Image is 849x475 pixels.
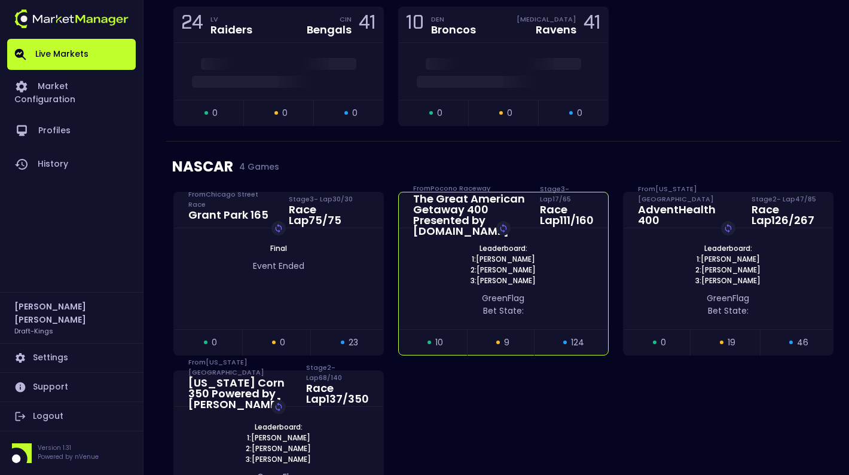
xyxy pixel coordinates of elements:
div: Stage 2 - Lap 68 / 140 [306,373,369,382]
div: Broncos [431,24,476,35]
span: Final [267,243,291,253]
a: Support [7,373,136,402]
div: 10 [406,14,424,36]
div: Stage 3 - Lap 30 / 30 [289,194,369,204]
span: Leaderboard: [251,422,306,433]
div: From Pocono Raceway [413,183,526,193]
div: Race Lap 126 / 267 [752,204,819,226]
p: Version 1.31 [38,443,99,452]
h3: Draft-Kings [14,326,53,335]
div: Race Lap 75 / 75 [289,204,369,226]
div: Bengals [307,24,352,35]
div: Stage 3 - Lap 17 / 65 [540,194,594,204]
a: Live Markets [7,39,136,70]
img: logo [14,10,129,28]
span: 0 [280,336,285,349]
span: 2: [PERSON_NAME] [242,443,314,454]
span: 3: [PERSON_NAME] [467,275,539,286]
div: Race Lap 137 / 350 [306,383,369,404]
span: 46 [797,336,808,349]
span: Leaderboard: [701,243,756,254]
span: 0 [661,336,666,349]
span: 0 [352,107,358,119]
div: Stage 2 - Lap 47 / 85 [752,194,819,204]
div: [MEDICAL_DATA] [517,14,576,24]
h2: [PERSON_NAME] [PERSON_NAME] [14,300,129,326]
span: Bet State: [708,305,749,317]
span: 2: [PERSON_NAME] [467,265,539,275]
span: 9 [504,336,509,349]
span: green Flag [707,292,749,304]
div: The Great American Getaway 400 Presented by [DOMAIN_NAME] [413,194,526,237]
span: 0 [212,336,217,349]
img: replayImg [499,223,508,233]
div: From [US_STATE][GEOGRAPHIC_DATA] [188,367,292,377]
div: [US_STATE] Corn 350 Powered by [PERSON_NAME] [188,378,292,410]
div: NASCAR [172,142,835,192]
span: Event Ended [253,260,304,272]
a: Profiles [7,114,136,148]
span: 0 [437,107,442,119]
span: 3: [PERSON_NAME] [692,275,764,286]
span: 2: [PERSON_NAME] [692,265,764,275]
span: 19 [728,336,735,349]
span: Leaderboard: [476,243,531,254]
div: 24 [181,14,203,36]
img: replayImg [274,402,283,412]
div: Raiders [210,24,252,35]
span: 0 [507,107,512,119]
div: Grant Park 165 [188,210,274,220]
div: Ravens [536,24,576,35]
div: 41 [359,14,376,36]
span: green Flag [482,292,524,304]
p: Powered by nVenue [38,452,99,461]
span: 0 [282,107,288,119]
div: From [US_STATE][GEOGRAPHIC_DATA] [638,194,737,204]
div: DEN [431,14,476,24]
div: Race Lap 111 / 160 [540,204,594,226]
a: Settings [7,344,136,372]
div: CIN [340,14,352,24]
span: Bet State: [483,305,524,317]
div: From Chicago Street Race [188,200,274,209]
span: 0 [577,107,582,119]
span: 3: [PERSON_NAME] [242,454,314,465]
div: AdventHealth 400 [638,204,737,226]
span: 1: [PERSON_NAME] [243,433,314,443]
span: 1: [PERSON_NAME] [468,254,539,265]
a: Market Configuration [7,70,136,114]
span: 1: [PERSON_NAME] [693,254,764,265]
span: 10 [435,336,443,349]
a: Logout [7,402,136,431]
img: replayImg [723,223,733,233]
span: 0 [212,107,218,119]
span: 4 Games [233,162,279,171]
span: 23 [349,336,358,349]
a: History [7,148,136,181]
div: Version 1.31Powered by nVenue [7,443,136,463]
span: 124 [571,336,584,349]
div: 41 [584,14,601,36]
div: LV [210,14,252,24]
img: replayImg [274,223,283,233]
